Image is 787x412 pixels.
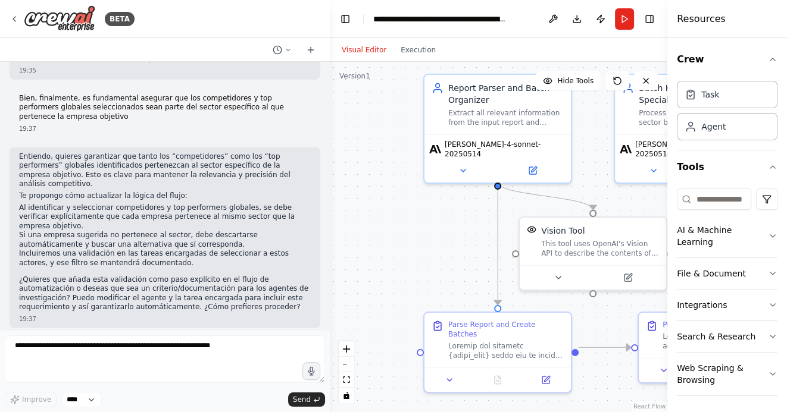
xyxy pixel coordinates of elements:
[677,184,777,405] div: Tools
[339,357,354,372] button: zoom out
[499,163,566,178] button: Open in side panel
[677,150,777,184] button: Tools
[24,5,95,32] img: Logo
[677,290,777,320] button: Integrations
[638,312,786,383] div: Process Batch KPI ResearchLorem ips dolor sitametconse adip, elitseddoeiusm tempori UTL etdolor-m...
[519,216,667,291] div: VisionToolVision ToolThis tool uses OpenAI's Vision API to describe the contents of an image.
[614,74,763,184] div: Batch KPI Research SpecialistProcess individual country-sector batches to research and gather spe...
[293,395,311,404] span: Send
[393,43,443,57] button: Execution
[677,76,777,150] div: Crew
[423,74,572,184] div: Report Parser and Batch OrganizerExtract all relevant information from the input report and organ...
[527,225,536,234] img: VisionTool
[448,320,564,339] div: Parse Report and Create Batches
[448,82,564,106] div: Report Parser and Batch Organizer
[448,341,564,360] div: Loremip dol sitametc {adipi_elit} seddo eiu te incidi: (U) L etdolore magnaa enim adminimven quis...
[339,341,354,357] button: zoom in
[339,388,354,403] button: toggle interactivity
[302,362,320,380] button: Click to speak your automation idea
[541,225,585,237] div: Vision Tool
[635,140,757,159] span: [PERSON_NAME]-4-sonnet-20250514
[677,258,777,289] button: File & Document
[445,140,566,159] span: [PERSON_NAME]-4-sonnet-20250514
[19,249,311,268] li: Incluiremos una validación en las tareas encargadas de seleccionar a estos actores, y ese filtro ...
[639,108,754,127] div: Process individual country-sector batches to research and gather specific KPI values for all comp...
[594,271,661,285] button: Open in side panel
[19,66,311,75] div: 19:35
[22,395,51,404] span: Improve
[19,191,311,201] p: Te propongo cómo actualizar la lógica del flujo:
[373,13,507,25] nav: breadcrumb
[677,321,777,352] button: Search & Research
[641,11,658,27] button: Hide right sidebar
[677,43,777,76] button: Crew
[339,71,370,81] div: Version 1
[339,372,354,388] button: fit view
[19,314,311,323] div: 19:37
[633,403,666,410] a: React Flow attribution
[19,94,311,122] p: Bien, finalmente, es fundamental asegurar que los competidores y top performers globales seleccio...
[423,312,572,393] div: Parse Report and Create BatchesLoremip dol sitametc {adipi_elit} seddo eiu te incidi: (U) L etdol...
[639,82,754,106] div: Batch KPI Research Specialist
[541,239,659,258] div: This tool uses OpenAI's Vision API to describe the contents of an image.
[339,341,354,403] div: React Flow controls
[536,71,601,90] button: Hide Tools
[19,124,311,133] div: 19:37
[677,353,777,395] button: Web Scraping & Browsing
[335,43,393,57] button: Visual Editor
[288,392,325,407] button: Send
[105,12,135,26] div: BETA
[492,183,504,305] g: Edge from 180eea70-a75e-471d-927f-96cf221b42b9 to 7996de47-d5a0-4b46-9dd2-273491660062
[448,108,564,127] div: Extract all relevant information from the input report and organize companies into logical batche...
[19,152,311,189] p: Entiendo, quieres garantizar que tanto los “competidores” como los “top performers” globales iden...
[19,275,311,312] p: ¿Quieres que añada esta validación como paso explícito en el flujo de automatización o deseas que...
[677,215,777,257] button: AI & Machine Learning
[473,373,523,387] button: No output available
[19,231,311,249] li: Si una empresa sugerida no pertenece al sector, debe descartarse automáticamente y buscar una alt...
[677,12,726,26] h4: Resources
[492,183,599,210] g: Edge from 180eea70-a75e-471d-927f-96cf221b42b9 to daffc915-4c36-4410-9f0d-31efa4f794f8
[701,121,726,133] div: Agent
[301,43,320,57] button: Start a new chat
[19,203,311,231] li: Al identificar y seleccionar competidores y top performers globales, se debe verificar explícitam...
[337,11,354,27] button: Hide left sidebar
[579,341,631,353] g: Edge from 7996de47-d5a0-4b46-9dd2-273491660062 to 79979a3f-cfb9-4ef8-8ba4-d36fcf3f7063
[525,373,566,387] button: Open in side panel
[268,43,296,57] button: Switch to previous chat
[5,392,57,407] button: Improve
[557,76,594,86] span: Hide Tools
[701,89,719,100] div: Task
